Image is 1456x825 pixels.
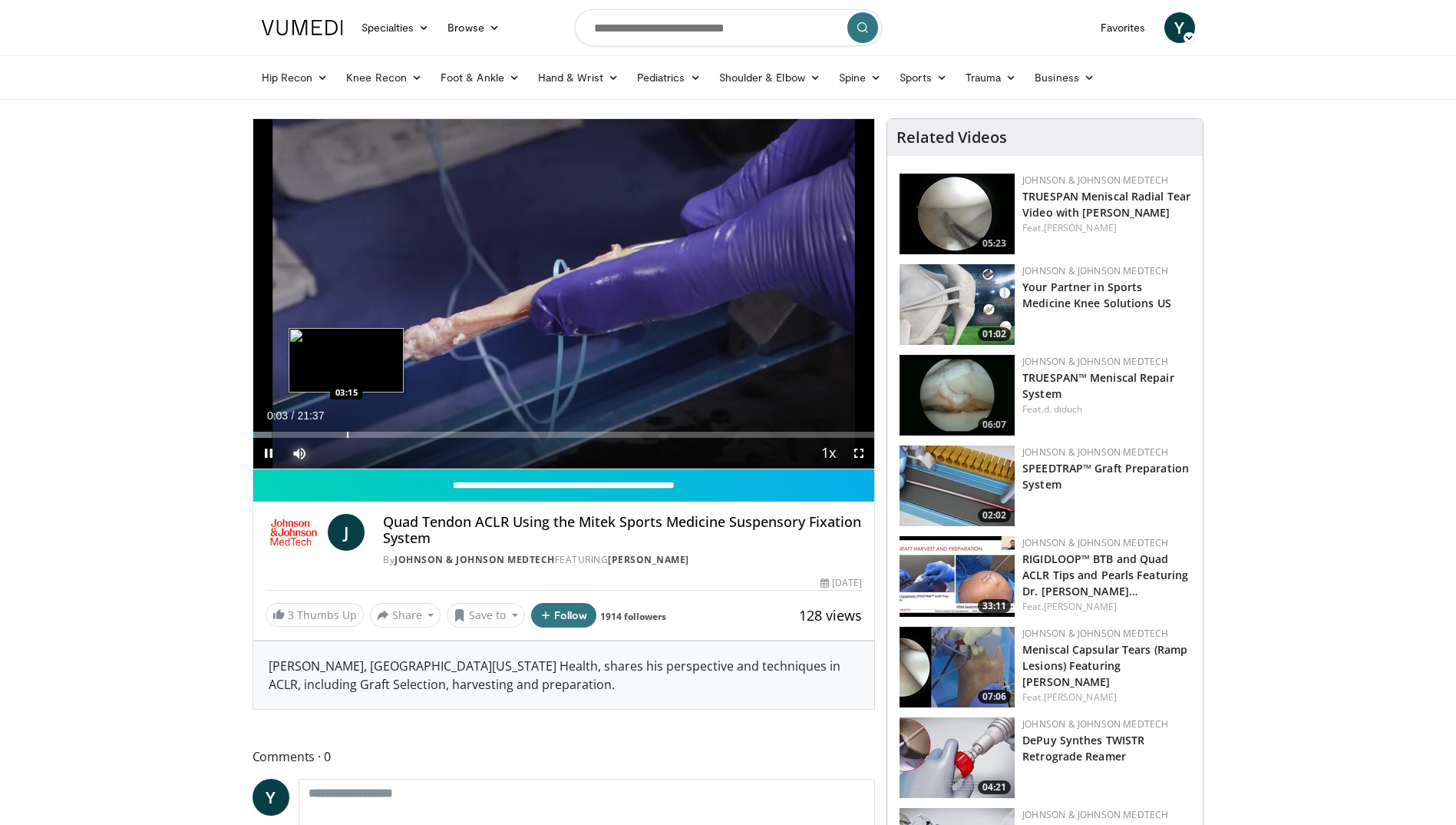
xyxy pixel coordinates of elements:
a: 07:06 [900,627,1015,707]
img: 62274247-50be-46f1-863e-89caa7806205.150x105_q85_crop-smart_upscale.jpg [900,717,1015,798]
a: Pediatrics [628,62,710,93]
a: Hand & Wrist [529,62,628,93]
button: Save to [447,603,525,628]
a: Y [253,779,289,816]
a: 1914 followers [600,610,666,623]
a: Business [1025,62,1104,93]
button: Fullscreen [844,438,874,469]
a: 3 Thumbs Up [266,603,364,627]
span: 0:03 [267,409,288,422]
a: Specialties [352,12,439,43]
a: Meniscal Capsular Tears (Ramp Lesions) Featuring [PERSON_NAME] [1022,642,1187,689]
span: 21:37 [297,409,324,422]
a: RIGIDLOOP™ BTB and Quad ACLR Tips and Pearls Featuring Dr. [PERSON_NAME]… [1022,552,1188,598]
a: Johnson & Johnson MedTech [1022,808,1168,821]
img: image.jpeg [289,328,404,393]
a: Shoulder & Elbow [710,62,830,93]
img: a46a2fe1-2704-4a9e-acc3-1c278068f6c4.150x105_q85_crop-smart_upscale.jpg [900,446,1015,526]
span: 07:06 [978,690,1011,704]
a: DePuy Synthes TWISTR Retrograde Reamer [1022,733,1144,764]
a: Browse [438,12,509,43]
button: Share [370,603,441,628]
a: Spine [830,62,890,93]
a: Y [1164,12,1195,43]
a: J [328,514,365,551]
a: Your Partner in Sports Medicine Knee Solutions US [1022,280,1171,310]
div: Feat. [1022,221,1190,235]
span: 05:23 [978,237,1011,250]
h4: Quad Tendon ACLR Using the Mitek Sports Medicine Suspensory Fixation System [383,514,862,547]
a: [PERSON_NAME] [608,553,689,566]
span: Comments 0 [253,747,876,767]
button: Pause [253,438,284,469]
a: Foot & Ankle [431,62,529,93]
img: 0c02c3d5-dde0-442f-bbc0-cf861f5c30d7.150x105_q85_crop-smart_upscale.jpg [900,627,1015,707]
a: Johnson & Johnson MedTech [1022,264,1168,277]
a: Johnson & Johnson MedTech [1022,174,1168,187]
a: 05:23 [900,174,1015,254]
div: [DATE] [820,576,862,590]
div: Feat. [1022,600,1190,614]
a: [PERSON_NAME] [1044,600,1117,613]
a: 02:02 [900,446,1015,526]
a: Johnson & Johnson MedTech [1022,536,1168,549]
img: e42d750b-549a-4175-9691-fdba1d7a6a0f.150x105_q85_crop-smart_upscale.jpg [900,355,1015,436]
div: By FEATURING [383,553,862,567]
a: 04:21 [900,717,1015,798]
span: 02:02 [978,509,1011,522]
a: Johnson & Johnson MedTech [1022,717,1168,731]
span: 06:07 [978,418,1011,432]
a: 06:07 [900,355,1015,436]
a: Johnson & Johnson MedTech [1022,627,1168,640]
a: Knee Recon [337,62,431,93]
div: [PERSON_NAME], [GEOGRAPHIC_DATA][US_STATE] Health, shares his perspective and techniques in ACLR,... [253,641,875,709]
a: 33:11 [900,536,1015,617]
button: Mute [284,438,315,469]
a: Johnson & Johnson MedTech [395,553,555,566]
div: Feat. [1022,403,1190,416]
a: Johnson & Johnson MedTech [1022,355,1168,368]
img: a9cbc79c-1ae4-425c-82e8-d1f73baa128b.150x105_q85_crop-smart_upscale.jpg [900,174,1015,254]
img: 4bc3a03c-f47c-4100-84fa-650097507746.150x105_q85_crop-smart_upscale.jpg [900,536,1015,617]
span: 04:21 [978,780,1011,794]
a: TRUESPAN™ Meniscal Repair System [1022,370,1174,401]
div: Progress Bar [253,432,875,438]
video-js: Video Player [253,119,875,469]
img: VuMedi Logo [262,20,343,35]
a: [PERSON_NAME] [1044,221,1117,234]
span: 3 [288,608,294,622]
a: 01:02 [900,264,1015,345]
h4: Related Videos [896,128,1007,147]
span: 01:02 [978,327,1011,341]
a: Favorites [1091,12,1155,43]
a: Johnson & Johnson MedTech [1022,446,1168,459]
a: SPEEDTRAP™ Graft Preparation System [1022,461,1189,492]
button: Playback Rate [813,438,844,469]
img: 0543fda4-7acd-4b5c-b055-3730b7e439d4.150x105_q85_crop-smart_upscale.jpg [900,264,1015,345]
span: 128 views [799,606,862,625]
a: TRUESPAN Meniscal Radial Tear Video with [PERSON_NAME] [1022,189,1190,220]
img: Johnson & Johnson MedTech [266,514,322,551]
button: Follow [531,603,597,628]
a: Trauma [956,62,1026,93]
span: / [292,409,295,422]
input: Search topics, interventions [575,9,882,46]
a: [PERSON_NAME] [1044,691,1117,704]
span: 33:11 [978,599,1011,613]
a: d. diduch [1044,403,1083,416]
a: Sports [890,62,956,93]
div: Feat. [1022,691,1190,704]
a: Hip Recon [253,62,338,93]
